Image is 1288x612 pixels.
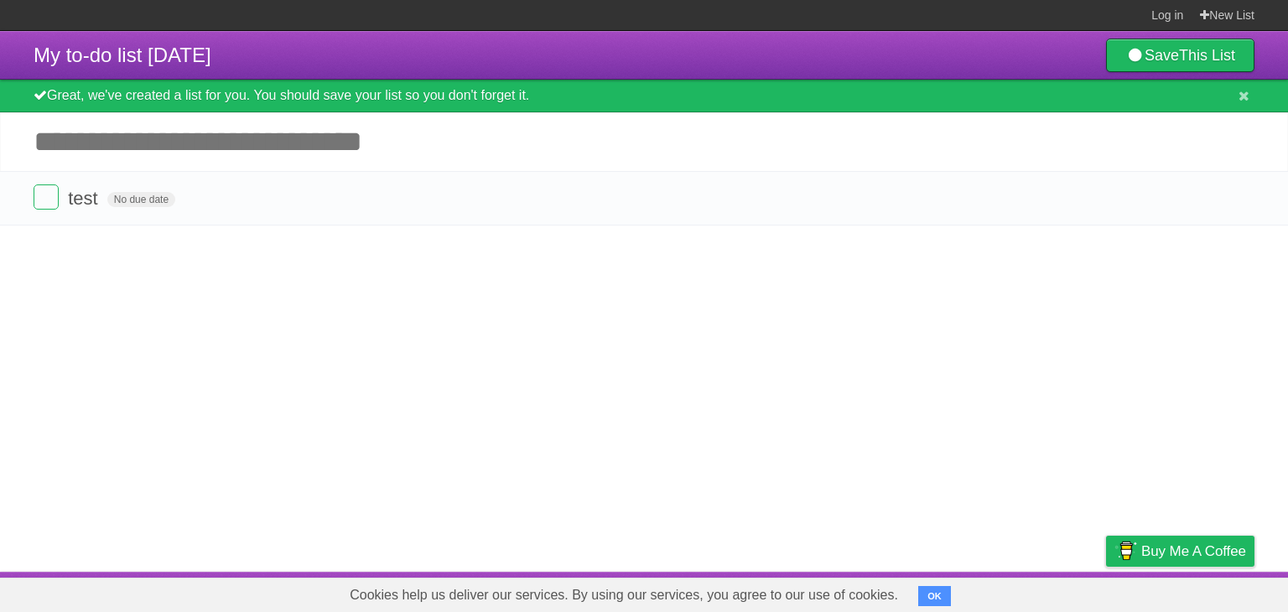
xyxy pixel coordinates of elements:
b: This List [1179,47,1235,64]
a: Privacy [1084,576,1128,608]
a: Terms [1027,576,1064,608]
span: test [68,188,101,209]
span: Cookies help us deliver our services. By using our services, you agree to our use of cookies. [333,578,915,612]
span: My to-do list [DATE] [34,44,211,66]
span: No due date [107,192,175,207]
label: Done [34,184,59,210]
img: Buy me a coffee [1114,537,1137,565]
button: OK [918,586,951,606]
span: Buy me a coffee [1141,537,1246,566]
a: Buy me a coffee [1106,536,1254,567]
a: Developers [938,576,1006,608]
a: SaveThis List [1106,39,1254,72]
a: About [883,576,918,608]
a: Suggest a feature [1149,576,1254,608]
